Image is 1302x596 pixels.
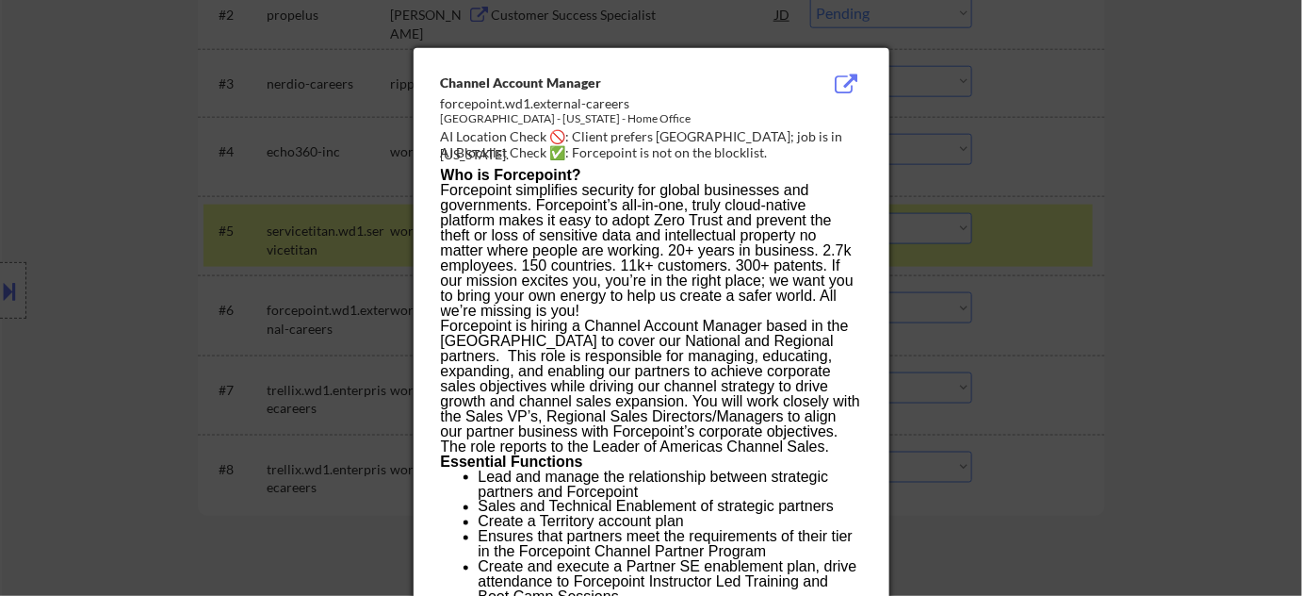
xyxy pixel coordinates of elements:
[441,74,767,92] div: Channel Account Manager
[441,454,583,470] b: Essential Functions
[479,530,861,560] h3: Ensures that partners meet the requirements of their tier in the Forcepoint Channel Partner Program
[479,515,861,530] h3: Create a Territory account plan
[441,111,767,127] div: [GEOGRAPHIC_DATA] - [US_STATE] - Home Office
[479,500,861,515] h3: Sales and Technical Enablement of strategic partners
[441,182,854,319] span: Forcepoint simplifies security for global businesses and governments. Forcepoint’s all-in-one, tr...
[441,319,861,455] h3: Forcepoint is hiring a Channel Account Manager based in the [GEOGRAPHIC_DATA] to cover our Nation...
[479,470,861,500] h3: Lead and manage the relationship between strategic partners and Forcepoint
[441,167,581,183] span: Who is Forcepoint?
[441,94,767,113] div: forcepoint.wd1.external-careers
[441,143,870,162] div: AI Blocklist Check ✅: Forcepoint is not on the blocklist.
